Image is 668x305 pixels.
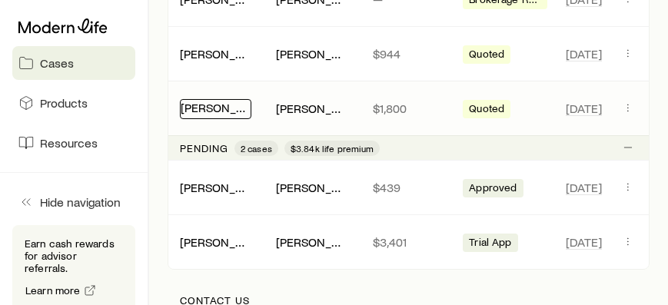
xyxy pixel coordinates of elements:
p: Earn cash rewards for advisor referrals. [25,237,123,274]
button: Hide navigation [12,185,135,219]
span: Quoted [469,48,504,64]
span: $3.84k life premium [291,142,374,154]
span: [DATE] [566,180,602,195]
div: [PERSON_NAME] [276,180,347,196]
span: 2 cases [241,142,272,154]
a: [PERSON_NAME] [180,234,272,249]
a: Resources [12,126,135,160]
a: [PERSON_NAME] [181,100,273,114]
a: Cases [12,46,135,80]
div: [PERSON_NAME] [180,46,251,62]
div: [PERSON_NAME] [PERSON_NAME][DEMOGRAPHIC_DATA] [180,180,251,196]
p: $944 [373,46,444,61]
p: $439 [373,180,444,195]
span: Approved [469,181,517,197]
div: [PERSON_NAME] [276,234,347,250]
span: [DATE] [566,234,602,250]
div: [PERSON_NAME] [180,99,251,119]
a: [PERSON_NAME] [PERSON_NAME][DEMOGRAPHIC_DATA] [180,180,493,194]
a: Products [12,86,135,120]
div: [PERSON_NAME] [180,234,251,250]
p: Pending [180,142,228,154]
div: [PERSON_NAME] [276,46,347,62]
span: [DATE] [566,46,602,61]
span: Hide navigation [40,194,121,210]
span: Trial App [469,236,511,252]
div: [PERSON_NAME] [276,101,347,117]
p: $3,401 [373,234,444,250]
span: Resources [40,135,98,151]
span: Learn more [25,285,81,296]
p: $1,800 [373,101,444,116]
span: Products [40,95,88,111]
span: Quoted [469,102,504,118]
span: Cases [40,55,74,71]
span: [DATE] [566,101,602,116]
a: [PERSON_NAME] [180,46,272,61]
